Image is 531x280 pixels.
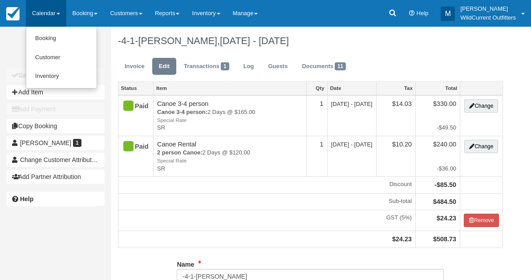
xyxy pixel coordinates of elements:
[460,13,516,22] p: WildCurrent Outfitters
[157,149,203,156] strong: 2 person Canoe
[157,157,303,165] em: Special Rate
[416,136,460,176] td: $240.00
[237,58,261,75] a: Log
[73,139,81,147] span: 1
[434,181,456,188] strong: -$85.50
[157,149,303,164] em: 2 Days @ $120.00
[7,68,105,82] button: Save
[20,156,100,163] span: Change Customer Attribution
[377,82,415,94] a: Tax
[118,58,151,75] a: Invoice
[7,192,105,206] a: Help
[433,198,456,205] strong: $484.50
[416,82,460,94] a: Total
[220,35,289,46] span: [DATE] - [DATE]
[419,165,456,173] em: -$36.00
[154,82,306,94] a: Item
[335,62,346,70] span: 11
[7,136,105,150] a: [PERSON_NAME] 1
[376,95,415,136] td: $14.03
[157,108,303,124] em: 2 Days @ $165.00
[261,58,294,75] a: Guests
[26,48,97,67] a: Customer
[152,58,176,75] a: Edit
[154,136,307,176] td: Canoe Rental
[122,140,142,154] div: Paid
[122,214,412,222] em: GST (5%)
[118,36,503,46] h1: -4-1-[PERSON_NAME],
[464,214,499,227] button: Remove
[460,4,516,13] p: [PERSON_NAME]
[7,119,105,133] button: Copy Booking
[26,27,97,89] ul: Calendar
[18,72,33,79] b: Save
[122,99,142,114] div: Paid
[118,82,153,94] a: Status
[177,257,194,269] label: Name
[331,101,373,107] span: [DATE] - [DATE]
[307,95,327,136] td: 1
[419,124,456,132] em: -$49.50
[441,7,455,21] div: M
[7,170,105,184] button: Add Partner Attribution
[6,7,20,20] img: checkfront-main-nav-mini-logo.png
[416,95,460,136] td: $330.00
[221,62,229,70] span: 1
[328,82,376,94] a: Date
[7,85,105,99] button: Add Item
[331,141,373,148] span: [DATE] - [DATE]
[417,10,429,16] span: Help
[464,140,498,153] button: Change
[307,136,327,176] td: 1
[464,99,498,113] button: Change
[157,165,303,173] em: SR
[157,109,207,115] strong: Canoe 3-4 person
[20,139,71,146] span: [PERSON_NAME]
[7,153,105,167] button: Change Customer Attribution
[157,124,303,132] em: SR
[295,58,353,75] a: Documents11
[433,235,456,243] strong: $508.73
[7,102,105,116] button: Add Payment
[177,58,236,75] a: Transactions1
[20,195,33,203] b: Help
[376,136,415,176] td: $10.20
[157,117,303,124] em: Special Rate
[437,215,456,222] strong: $24.23
[122,197,412,206] em: Sub-total
[122,180,412,189] em: Discount
[307,82,327,94] a: Qty
[392,235,412,243] strong: $24.23
[26,67,97,86] a: Inventory
[154,95,307,136] td: Canoe 3-4 person
[409,11,415,16] i: Help
[26,29,97,48] a: Booking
